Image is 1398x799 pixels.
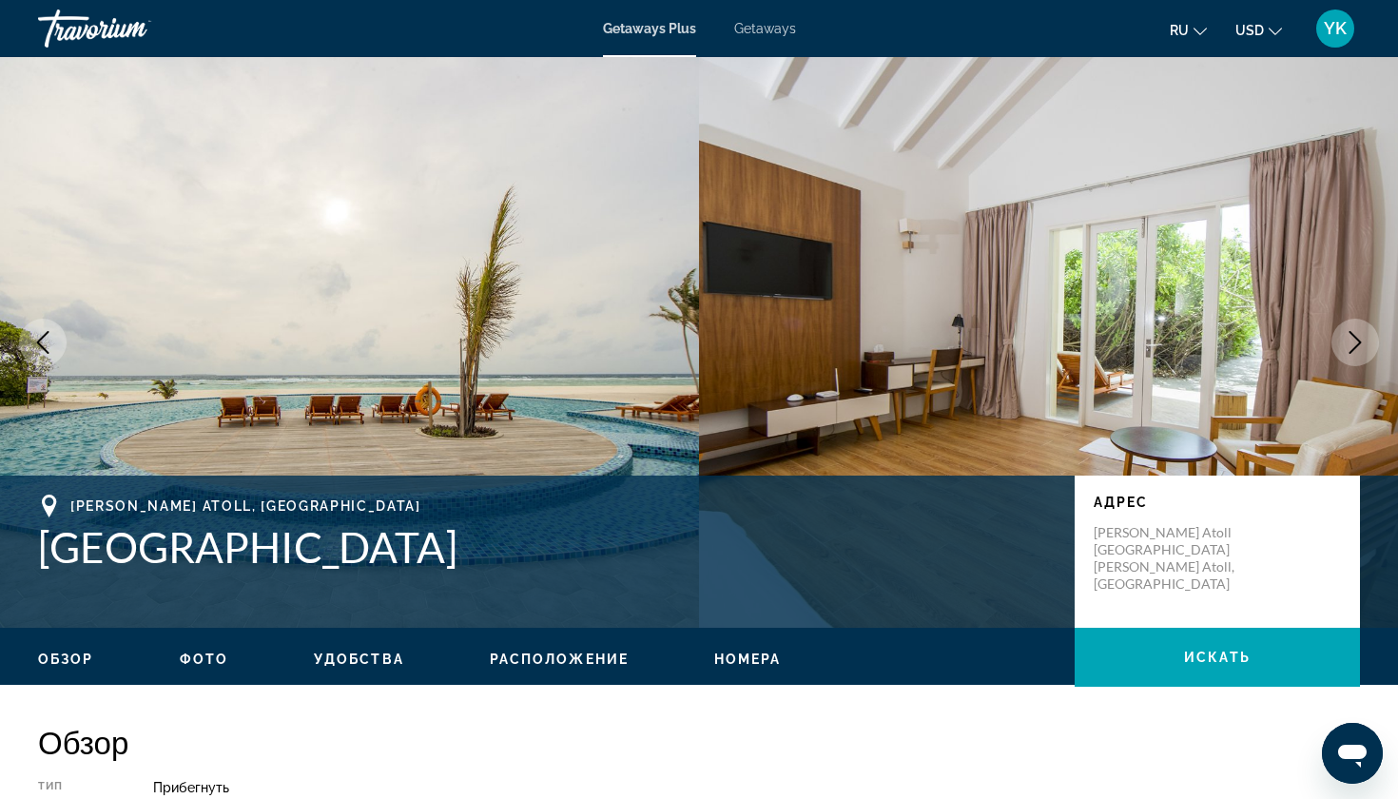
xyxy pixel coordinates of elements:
h1: [GEOGRAPHIC_DATA] [38,522,1056,572]
div: Тип [38,780,106,795]
button: Change currency [1235,16,1282,44]
span: Фото [180,652,228,667]
span: YK [1324,19,1347,38]
span: Номера [714,652,782,667]
span: [PERSON_NAME] Atoll, [GEOGRAPHIC_DATA] [70,498,421,514]
a: Getaways [734,21,796,36]
span: Обзор [38,652,94,667]
span: USD [1235,23,1264,38]
span: Удобства [314,652,404,667]
span: Расположение [490,652,629,667]
p: Адрес [1094,495,1341,510]
div: Прибегнуть [153,780,1360,795]
button: искать [1075,628,1360,687]
span: ru [1170,23,1189,38]
p: [PERSON_NAME] Atoll [GEOGRAPHIC_DATA] [PERSON_NAME] Atoll, [GEOGRAPHIC_DATA] [1094,524,1246,593]
a: Travorium [38,4,228,53]
h2: Обзор [38,723,1360,761]
iframe: Кнопка запуска окна обмена сообщениями [1322,723,1383,784]
span: искать [1184,650,1251,665]
button: User Menu [1311,9,1360,49]
button: Расположение [490,651,629,668]
button: Next image [1331,319,1379,366]
button: Номера [714,651,782,668]
button: Удобства [314,651,404,668]
a: Getaways Plus [603,21,696,36]
button: Change language [1170,16,1207,44]
button: Обзор [38,651,94,668]
button: Previous image [19,319,67,366]
button: Фото [180,651,228,668]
